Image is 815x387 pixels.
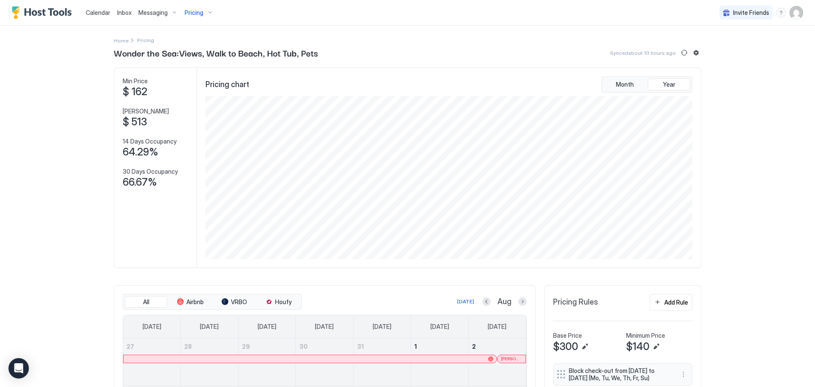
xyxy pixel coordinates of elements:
span: Min Price [123,77,148,85]
div: menu [776,8,786,18]
span: Inbox [117,9,132,16]
span: 27 [126,343,134,350]
span: Pricing [185,9,203,17]
a: Monday [191,315,227,338]
div: Open Intercom Messenger [8,358,29,379]
span: $ 162 [123,85,147,98]
a: July 27, 2025 [123,339,180,354]
span: 2 [472,343,476,350]
span: Messaging [138,9,168,17]
a: July 28, 2025 [181,339,238,354]
span: VRBO [231,298,247,306]
span: [PERSON_NAME] [123,107,169,115]
div: Breadcrumb [114,36,129,45]
a: Calendar [86,8,110,17]
span: Pricing Rules [553,297,598,307]
td: July 28, 2025 [181,339,239,386]
span: 29 [242,343,250,350]
span: [DATE] [373,323,391,331]
span: Calendar [86,9,110,16]
td: August 1, 2025 [411,339,469,386]
a: July 31, 2025 [354,339,411,354]
button: Houfy [257,296,300,308]
span: 30 Days Occupancy [123,168,178,175]
span: [DATE] [430,323,449,331]
a: Sunday [134,315,170,338]
a: August 1, 2025 [411,339,468,354]
div: Add Rule [664,298,688,307]
span: Minimum Price [626,332,665,339]
div: [DATE] [457,298,474,305]
span: [DATE] [200,323,219,331]
span: Month [616,81,634,88]
div: tab-group [601,76,692,93]
span: [PERSON_NAME] [501,356,522,362]
span: 30 [299,343,308,350]
button: Next month [518,297,527,306]
td: July 30, 2025 [296,339,354,386]
a: Host Tools Logo [12,6,76,19]
button: Previous month [482,297,491,306]
div: tab-group [123,294,302,310]
span: Aug [497,297,511,307]
button: Add Rule [650,294,692,311]
span: 66.67% [123,176,157,189]
a: August 2, 2025 [469,339,526,354]
button: More options [678,369,689,379]
button: Edit [651,342,661,352]
span: Breadcrumb [137,37,154,43]
span: Block check-out from [DATE] to [DATE] (Mo, Tu, We, Th, Fr, Su) [569,367,670,382]
td: July 31, 2025 [353,339,411,386]
a: Friday [422,315,458,338]
button: Year [648,79,690,90]
span: 14 Days Occupancy [123,138,177,145]
span: [DATE] [143,323,161,331]
button: Month [604,79,646,90]
span: Synced about 10 hours ago [610,50,676,56]
a: July 30, 2025 [296,339,353,354]
span: Home [114,37,129,44]
button: Sync prices [679,48,689,58]
a: Wednesday [306,315,342,338]
td: July 27, 2025 [123,339,181,386]
div: User profile [790,6,803,20]
span: [DATE] [315,323,334,331]
span: Invite Friends [733,9,769,17]
a: Thursday [364,315,400,338]
td: August 2, 2025 [468,339,526,386]
button: Airbnb [169,296,211,308]
span: Wonder the Sea:Views, Walk to Beach, Hot Tub, Pets [114,46,318,59]
span: $ 513 [123,116,147,128]
a: July 29, 2025 [239,339,296,354]
span: [DATE] [488,323,506,331]
button: All [125,296,167,308]
button: [DATE] [456,297,475,307]
span: $140 [626,340,649,353]
button: Edit [580,342,590,352]
span: Year [663,81,675,88]
a: Inbox [117,8,132,17]
a: Saturday [479,315,515,338]
span: Houfy [275,298,292,306]
a: Tuesday [249,315,285,338]
td: July 29, 2025 [238,339,296,386]
span: 1 [414,343,417,350]
span: 28 [184,343,192,350]
div: menu [678,369,689,379]
a: Home [114,36,129,45]
span: Base Price [553,332,582,339]
span: $300 [553,340,578,353]
span: [DATE] [258,323,276,331]
span: 31 [357,343,364,350]
span: All [143,298,149,306]
span: 64.29% [123,146,158,158]
span: Pricing chart [205,80,249,90]
span: Airbnb [186,298,204,306]
button: Listing settings [691,48,701,58]
button: VRBO [213,296,256,308]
